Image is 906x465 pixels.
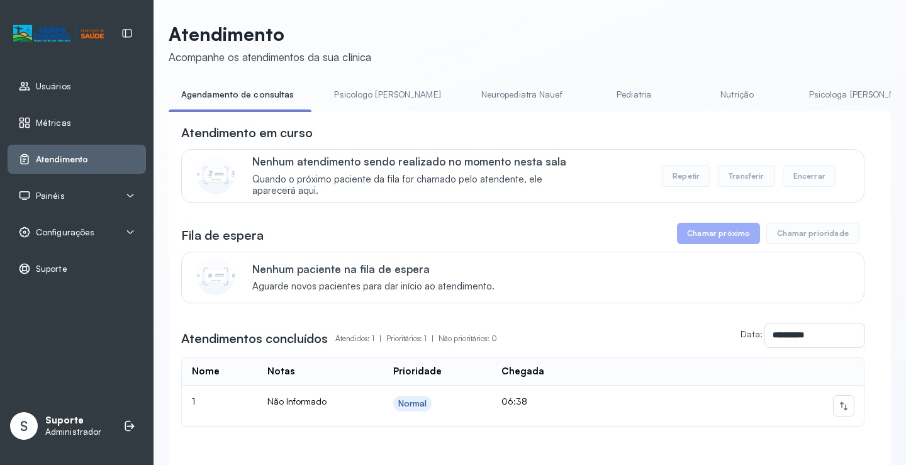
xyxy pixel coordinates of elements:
[741,328,763,339] label: Data:
[267,396,327,406] span: Não Informado
[590,84,678,105] a: Pediatria
[197,257,235,295] img: Imagem de CalloutCard
[439,330,497,347] p: Não prioritários: 0
[393,366,442,378] div: Prioridade
[13,23,104,44] img: Logotipo do estabelecimento
[169,23,371,45] p: Atendimento
[662,165,710,187] button: Repetir
[18,116,135,129] a: Métricas
[252,174,585,198] span: Quando o próximo paciente da fila for chamado pelo atendente, ele aparecerá aqui.
[36,154,88,165] span: Atendimento
[267,366,294,378] div: Notas
[181,124,313,142] h3: Atendimento em curso
[252,262,495,276] p: Nenhum paciente na fila de espera
[335,330,386,347] p: Atendidos: 1
[469,84,575,105] a: Neuropediatra Nauef
[181,227,264,244] h3: Fila de espera
[677,223,760,244] button: Chamar próximo
[169,84,306,105] a: Agendamento de consultas
[386,330,439,347] p: Prioritários: 1
[36,81,71,92] span: Usuários
[783,165,836,187] button: Encerrar
[197,156,235,194] img: Imagem de CalloutCard
[45,415,101,427] p: Suporte
[766,223,859,244] button: Chamar prioridade
[45,427,101,437] p: Administrador
[36,264,67,274] span: Suporte
[501,366,544,378] div: Chegada
[322,84,453,105] a: Psicologo [PERSON_NAME]
[501,396,527,406] span: 06:38
[398,398,427,409] div: Normal
[693,84,781,105] a: Nutrição
[18,80,135,92] a: Usuários
[18,153,135,165] a: Atendimento
[252,281,495,293] span: Aguarde novos pacientes para dar início ao atendimento.
[36,118,71,128] span: Métricas
[36,227,94,238] span: Configurações
[718,165,775,187] button: Transferir
[181,330,328,347] h3: Atendimentos concluídos
[432,333,433,343] span: |
[379,333,381,343] span: |
[36,191,65,201] span: Painéis
[192,366,220,378] div: Nome
[169,50,371,64] div: Acompanhe os atendimentos da sua clínica
[252,155,585,168] p: Nenhum atendimento sendo realizado no momento nesta sala
[192,396,195,406] span: 1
